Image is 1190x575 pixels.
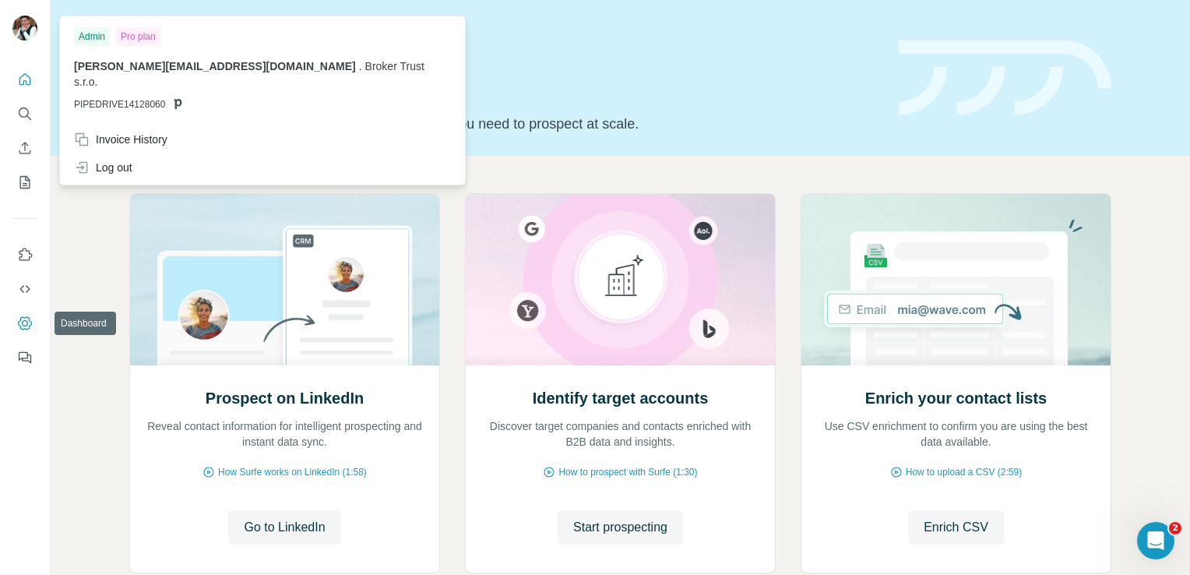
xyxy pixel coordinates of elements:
button: Feedback [12,344,37,372]
span: [PERSON_NAME][EMAIL_ADDRESS][DOMAIN_NAME] [74,60,356,72]
span: . [359,60,362,72]
span: Start prospecting [573,518,667,537]
button: My lists [12,168,37,196]
span: How to upload a CSV (2:59) [906,465,1022,479]
p: Use CSV enrichment to confirm you are using the best data available. [817,418,1095,450]
button: Dashboard [12,309,37,337]
span: 2 [1169,522,1181,534]
span: How Surfe works on LinkedIn (1:58) [218,465,367,479]
h1: Let’s prospect together [129,72,880,104]
h2: Identify target accounts [533,387,709,409]
div: Invoice History [74,132,167,147]
div: Log out [74,160,132,175]
span: PIPEDRIVE14128060 [74,97,165,111]
span: Broker Trust s.r.o. [74,60,424,88]
div: Pro plan [116,27,160,46]
p: Pick your starting point and we’ll provide everything you need to prospect at scale. [129,113,880,135]
button: Enrich CSV [908,510,1004,545]
span: How to prospect with Surfe (1:30) [558,465,697,479]
button: Use Surfe on LinkedIn [12,241,37,269]
iframe: Intercom live chat [1137,522,1174,559]
p: Reveal contact information for intelligent prospecting and instant data sync. [146,418,424,450]
img: Prospect on LinkedIn [129,194,440,365]
img: Identify target accounts [465,194,776,365]
div: Quick start [129,29,880,44]
img: banner [899,41,1111,116]
button: Use Surfe API [12,275,37,303]
h2: Enrich your contact lists [865,387,1047,409]
button: Go to LinkedIn [228,510,340,545]
button: Enrich CSV [12,134,37,162]
button: Start prospecting [558,510,683,545]
span: Go to LinkedIn [244,518,325,537]
button: Search [12,100,37,128]
img: Enrich your contact lists [801,194,1111,365]
button: Quick start [12,65,37,93]
p: Discover target companies and contacts enriched with B2B data and insights. [481,418,759,450]
div: Admin [74,27,110,46]
span: Enrich CSV [924,518,988,537]
img: Avatar [12,16,37,41]
h2: Prospect on LinkedIn [206,387,364,409]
